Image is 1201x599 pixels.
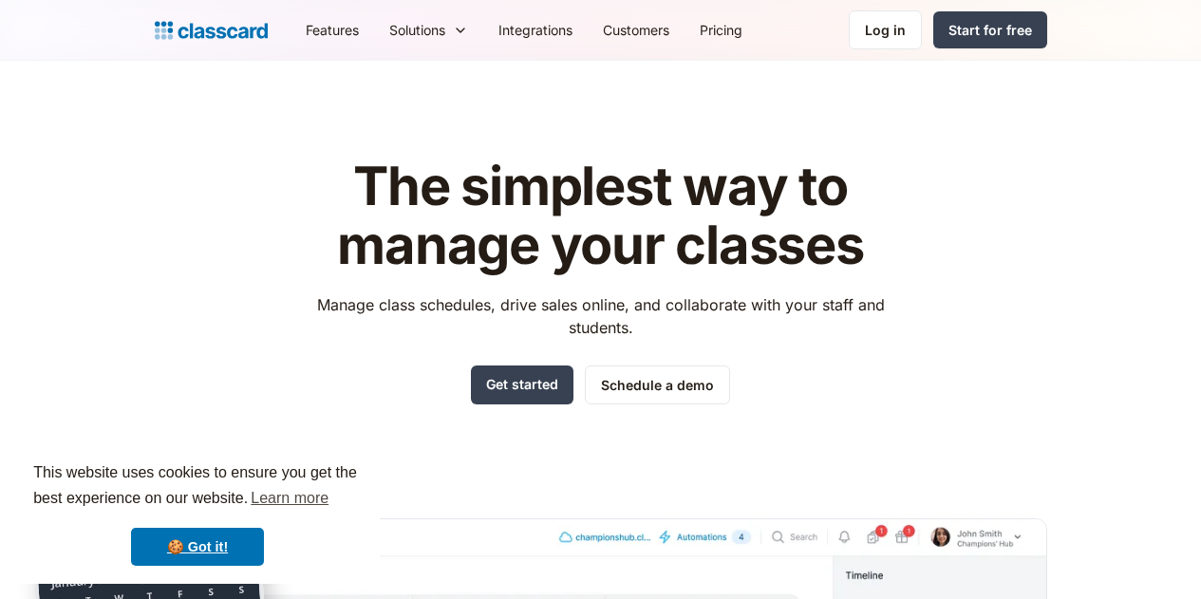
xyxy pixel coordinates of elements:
[299,293,902,339] p: Manage class schedules, drive sales online, and collaborate with your staff and students.
[248,484,331,513] a: learn more about cookies
[374,9,483,51] div: Solutions
[948,20,1032,40] div: Start for free
[299,158,902,274] h1: The simplest way to manage your classes
[588,9,685,51] a: Customers
[685,9,758,51] a: Pricing
[389,20,445,40] div: Solutions
[155,17,268,44] a: home
[15,443,380,584] div: cookieconsent
[471,365,573,404] a: Get started
[291,9,374,51] a: Features
[483,9,588,51] a: Integrations
[933,11,1047,48] a: Start for free
[865,20,906,40] div: Log in
[131,528,264,566] a: dismiss cookie message
[33,461,362,513] span: This website uses cookies to ensure you get the best experience on our website.
[849,10,922,49] a: Log in
[585,365,730,404] a: Schedule a demo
